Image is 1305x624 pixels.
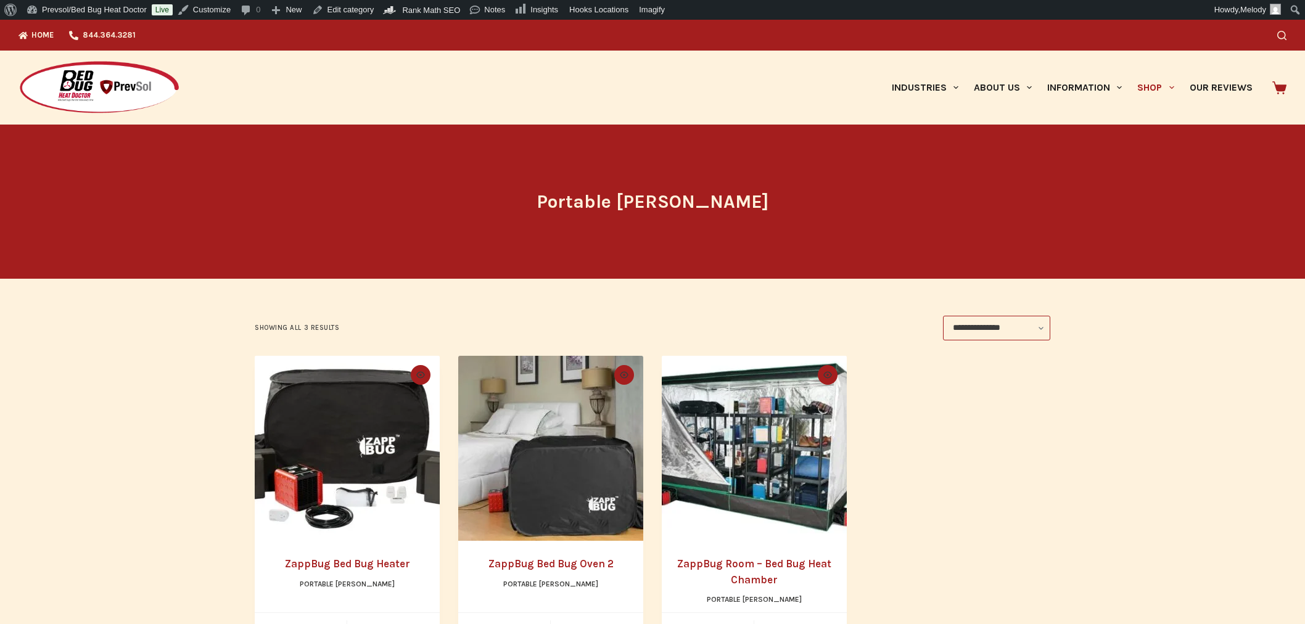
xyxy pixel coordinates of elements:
a: Live [152,4,173,15]
a: ZappBug Bed Bug Heater [255,356,440,541]
a: Industries [884,51,966,125]
a: Portable [PERSON_NAME] [503,580,598,588]
a: ZappBug Room - Bed Bug Heat Chamber [662,356,847,541]
a: Home [19,20,62,51]
h1: Portable [PERSON_NAME] [421,188,884,216]
a: ZappBug Room – Bed Bug Heat Chamber [677,557,831,586]
a: ZappBug Bed Bug Heater [285,557,410,570]
a: Portable [PERSON_NAME] [707,595,802,604]
button: Search [1277,31,1286,40]
a: ZappBug Bed Bug Oven 2 [458,356,643,541]
span: Rank Math SEO [402,6,460,15]
a: Our Reviews [1182,51,1260,125]
nav: Top Menu [19,20,143,51]
a: Shop [1130,51,1182,125]
a: About Us [966,51,1039,125]
button: Quick view toggle [818,365,838,385]
span: Melody [1240,5,1266,14]
p: Showing all 3 results [255,322,340,334]
img: Prevsol/Bed Bug Heat Doctor [19,60,180,115]
a: Portable [PERSON_NAME] [300,580,395,588]
a: 844.364.3281 [62,20,143,51]
button: Quick view toggle [411,365,430,385]
a: ZappBug Bed Bug Oven 2 [488,557,614,570]
button: Quick view toggle [614,365,634,385]
a: Information [1040,51,1130,125]
nav: Primary [884,51,1260,125]
select: Shop order [943,316,1050,340]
